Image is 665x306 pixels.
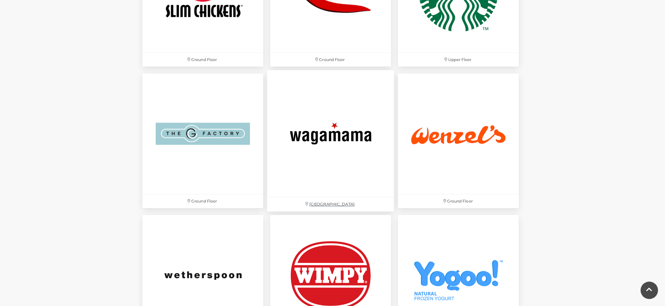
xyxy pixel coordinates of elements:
a: Ground Floor [394,70,522,212]
p: Upper Floor [398,53,519,67]
p: Ground Floor [270,53,391,67]
p: Ground Floor [398,194,519,208]
a: Ground Floor [139,70,267,212]
p: Ground Floor [142,53,263,67]
p: [GEOGRAPHIC_DATA] [267,197,394,212]
p: Ground Floor [142,194,263,208]
a: [GEOGRAPHIC_DATA] [264,67,398,215]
